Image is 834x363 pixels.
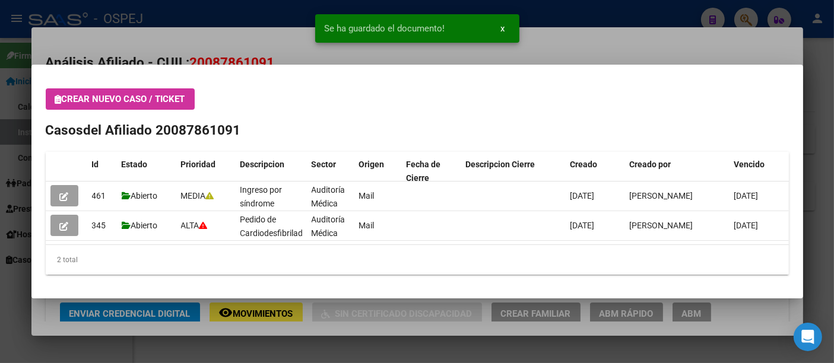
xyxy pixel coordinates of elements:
span: Ingreso por síndrome confusional [240,185,284,222]
span: Vencido [734,160,765,169]
span: Crear nuevo caso / ticket [55,94,185,104]
button: x [491,18,515,39]
span: x [501,23,505,34]
span: Id [92,160,99,169]
span: [PERSON_NAME] [630,191,693,200]
h2: Casos [46,120,789,141]
span: 345 [92,221,106,230]
datatable-header-cell: Origen [354,152,402,191]
span: Auditoría Médica [312,215,345,238]
datatable-header-cell: Descripcion Cierre [461,152,566,191]
div: Open Intercom Messenger [794,323,822,351]
button: Crear nuevo caso / ticket [46,88,195,110]
span: ALTA [181,221,208,230]
span: [DATE] [734,191,759,200]
datatable-header-cell: Prioridad [176,152,236,191]
datatable-header-cell: Estado [117,152,176,191]
span: 461 [92,191,106,200]
datatable-header-cell: Fecha de Cierre [402,152,461,191]
span: Creado por [630,160,671,169]
span: Prioridad [181,160,216,169]
span: Descripcion Cierre [466,160,535,169]
span: [DATE] [734,221,759,230]
span: Abierto [122,191,158,200]
span: Abierto [122,221,158,230]
span: [DATE] [570,191,595,200]
span: del Afiliado 20087861091 [84,122,241,138]
span: Auditoría Médica [312,185,345,208]
datatable-header-cell: Descripcion [236,152,307,191]
datatable-header-cell: Creado por [625,152,730,191]
span: Mail [359,191,375,200]
span: Pedido de Cardiodesfibrilador [240,215,311,238]
span: Fecha de Cierre [407,160,441,183]
span: [DATE] [570,221,595,230]
span: Origen [359,160,385,169]
div: 2 total [46,245,789,275]
datatable-header-cell: Creado [566,152,625,191]
span: Creado [570,160,598,169]
span: Estado [122,160,148,169]
span: Mail [359,221,375,230]
span: [PERSON_NAME] [630,221,693,230]
span: Se ha guardado el documento! [325,23,445,34]
span: MEDIA [181,191,214,200]
span: Sector [312,160,337,169]
datatable-header-cell: Vencido [730,152,789,191]
datatable-header-cell: Sector [307,152,354,191]
span: Descripcion [240,160,285,169]
datatable-header-cell: Id [87,152,117,191]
